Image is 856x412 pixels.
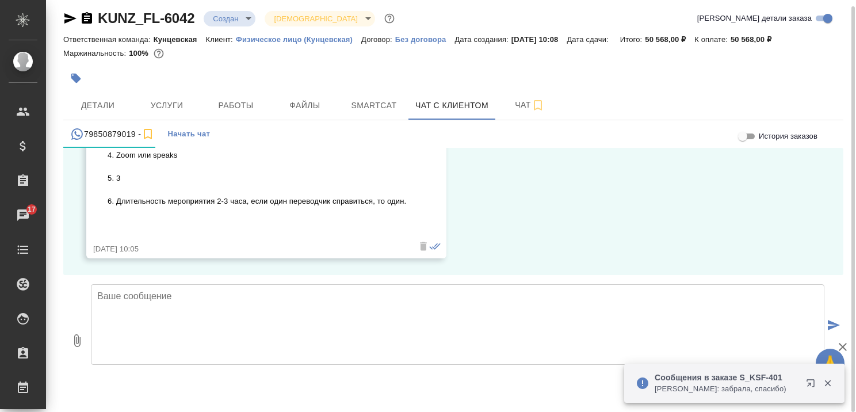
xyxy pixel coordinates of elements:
[204,11,255,26] div: Создан
[129,49,151,58] p: 100%
[63,49,129,58] p: Маржинальность:
[63,35,154,44] p: Ответственная команда:
[208,98,263,113] span: Работы
[270,14,361,24] button: [DEMOGRAPHIC_DATA]
[167,128,210,141] span: Начать чат
[759,131,817,142] span: История заказов
[816,349,844,377] button: 🙏
[206,35,236,44] p: Клиент:
[209,14,242,24] button: Создан
[63,12,77,25] button: Скопировать ссылку для ЯМессенджера
[70,98,125,113] span: Детали
[694,35,731,44] p: К оплате:
[655,372,798,383] p: Сообщения в заказе S_KSF-401
[63,66,89,91] button: Добавить тэг
[116,196,406,207] li: Длительность мероприятия 2-3 часа, если один переводчик справиться, то один.
[116,173,406,184] li: 3
[154,35,206,44] p: Кунцевская
[70,127,155,142] div: 79850879019 (Egorova Daria) - (undefined)
[116,150,406,161] li: Zoom или speaks
[361,35,395,44] p: Договор:
[80,12,94,25] button: Скопировать ссылку
[816,378,839,388] button: Закрыть
[162,120,216,148] button: Начать чат
[277,98,333,113] span: Файлы
[454,35,511,44] p: Дата создания:
[236,35,361,44] p: Физическое лицо (Кунцевская)
[415,98,488,113] span: Чат с клиентом
[139,98,194,113] span: Услуги
[141,127,155,141] svg: Подписаться
[3,201,43,230] a: 17
[395,34,455,44] a: Без договора
[645,35,694,44] p: 50 568,00 ₽
[93,243,406,255] div: [DATE] 10:05
[395,35,455,44] p: Без договора
[346,98,402,113] span: Smartcat
[511,35,567,44] p: [DATE] 10:08
[236,34,361,44] a: Физическое лицо (Кунцевская)
[151,46,166,61] button: 0.00 RUB;
[382,11,397,26] button: Доп статусы указывают на важность/срочность заказа
[98,10,194,26] a: KUNZ_FL-6042
[697,13,812,24] span: [PERSON_NAME] детали заказа
[531,98,545,112] svg: Подписаться
[21,204,43,215] span: 17
[265,11,375,26] div: Создан
[655,383,798,395] p: [PERSON_NAME]: забрала, спасибо)
[567,35,611,44] p: Дата сдачи:
[820,351,840,375] span: 🙏
[620,35,645,44] p: Итого:
[63,120,843,148] div: simple tabs example
[502,98,557,112] span: Чат
[731,35,780,44] p: 50 568,00 ₽
[799,372,827,399] button: Открыть в новой вкладке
